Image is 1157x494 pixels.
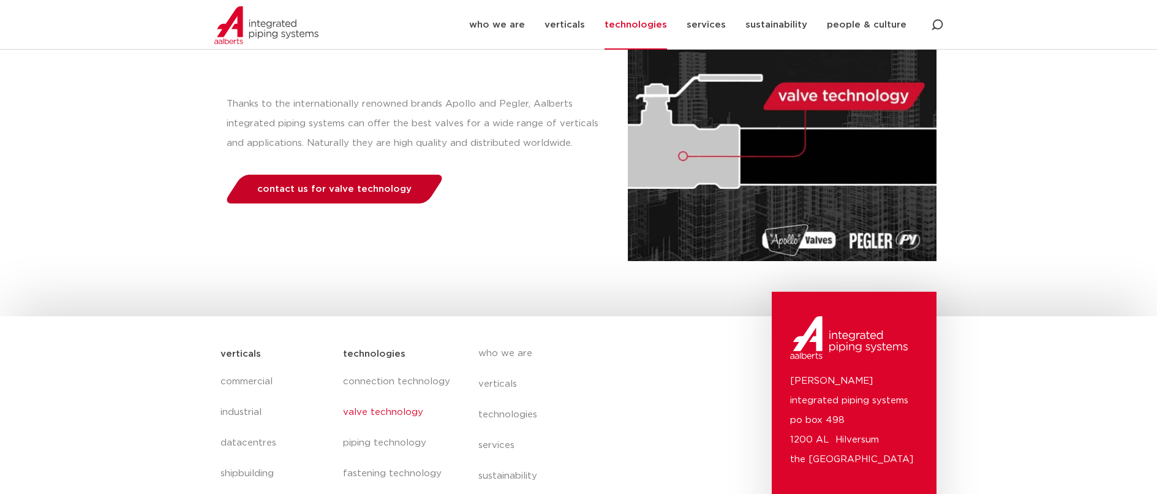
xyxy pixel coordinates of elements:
[478,400,703,430] a: technologies
[478,369,703,400] a: verticals
[478,461,703,492] a: sustainability
[220,428,331,458] a: datacentres
[478,430,703,461] a: services
[790,371,918,469] p: [PERSON_NAME] integrated piping systems po box 498 1200 AL Hilversum the [GEOGRAPHIC_DATA]
[343,367,453,489] nav: Menu
[343,367,453,397] a: connection technology
[343,428,453,458] a: piping technology
[227,94,603,153] p: Thanks to the internationally renowned brands Apollo and Pegler, Aalberts integrated piping syste...
[220,458,331,489] a: shipbuilding
[343,458,453,489] a: fastening technology
[220,344,261,364] h5: verticals
[220,367,331,397] a: commercial
[478,338,703,369] a: who we are
[220,397,331,428] a: industrial
[343,344,405,364] h5: technologies
[223,175,445,203] a: contact us for valve technology
[257,184,412,194] span: contact us for valve technology
[343,397,453,428] a: valve technology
